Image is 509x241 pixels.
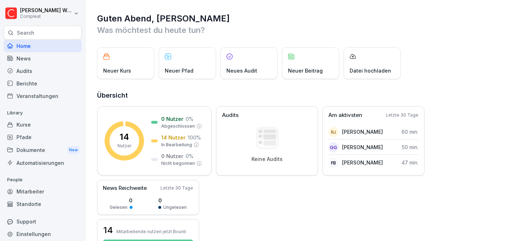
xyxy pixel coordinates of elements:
p: Datei hochladen [350,67,391,74]
div: New [67,146,80,154]
div: RJ [328,127,338,137]
a: Veranstaltungen [4,90,82,102]
a: Automatisierungen [4,157,82,169]
p: 14 [120,133,129,141]
p: Search [17,29,34,36]
p: Neuer Kurs [103,67,131,74]
a: News [4,52,82,65]
p: 0 Nutzer [161,115,183,123]
p: Neues Audit [226,67,257,74]
p: People [4,174,82,186]
a: Home [4,40,82,52]
p: Compleat [20,14,72,19]
p: Am aktivsten [328,111,362,119]
div: Dokumente [4,143,82,157]
div: Support [4,215,82,228]
a: DokumenteNew [4,143,82,157]
p: Was möchtest du heute tun? [97,24,498,36]
h1: Guten Abend, [PERSON_NAME] [97,13,498,24]
p: 0 [110,197,133,204]
p: 50 min. [402,143,418,151]
p: [PERSON_NAME] [342,143,383,151]
div: FB [328,158,338,168]
p: Audits [222,111,239,119]
p: Abgeschlossen [161,123,195,129]
p: News Reichweite [103,184,147,192]
a: Mitarbeiter [4,185,82,198]
a: Kurse [4,118,82,131]
a: Berichte [4,77,82,90]
p: Keine Audits [251,156,283,162]
p: Ungelesen [163,204,187,211]
a: Pfade [4,131,82,143]
p: Library [4,107,82,119]
p: 100 % [188,134,201,141]
p: Nutzer [117,143,131,149]
p: 0 [158,197,187,204]
p: Letzte 30 Tage [386,112,418,118]
p: [PERSON_NAME] [342,159,383,166]
a: Audits [4,65,82,77]
p: 60 min. [402,128,418,136]
p: 0 Nutzer [161,152,183,160]
p: Mitarbeitende nutzen jetzt Bounti [116,229,186,234]
p: 47 min. [402,159,418,166]
p: [PERSON_NAME] [342,128,383,136]
p: Nicht begonnen [161,160,195,167]
p: Letzte 30 Tage [160,185,193,191]
p: In Bearbeitung [161,142,192,148]
p: Neuer Pfad [165,67,193,74]
p: Neuer Beitrag [288,67,323,74]
h2: Übersicht [97,90,498,100]
a: Einstellungen [4,228,82,240]
p: Gelesen [110,204,128,211]
p: 14 Nutzer [161,134,186,141]
p: [PERSON_NAME] Welz [20,8,72,14]
p: 0 % [186,115,193,123]
p: 0 % [186,152,193,160]
a: Standorte [4,198,82,210]
div: GG [328,142,338,152]
h3: 14 [103,224,113,236]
